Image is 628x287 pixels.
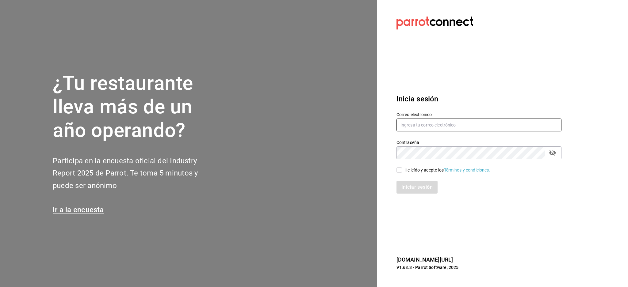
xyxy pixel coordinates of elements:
p: V1.68.3 - Parrot Software, 2025. [396,264,561,270]
a: Ir a la encuesta [53,206,104,214]
label: Correo electrónico [396,112,561,117]
h1: ¿Tu restaurante lleva más de un año operando? [53,72,218,142]
input: Ingresa tu correo electrónico [396,119,561,131]
button: passwordField [547,148,558,158]
div: He leído y acepto los [404,167,490,173]
h2: Participa en la encuesta oficial del Industry Report 2025 de Parrot. Te toma 5 minutos y puede se... [53,155,218,192]
h3: Inicia sesión [396,93,561,104]
a: Términos y condiciones. [444,168,490,172]
a: [DOMAIN_NAME][URL] [396,256,453,263]
label: Contraseña [396,140,561,145]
